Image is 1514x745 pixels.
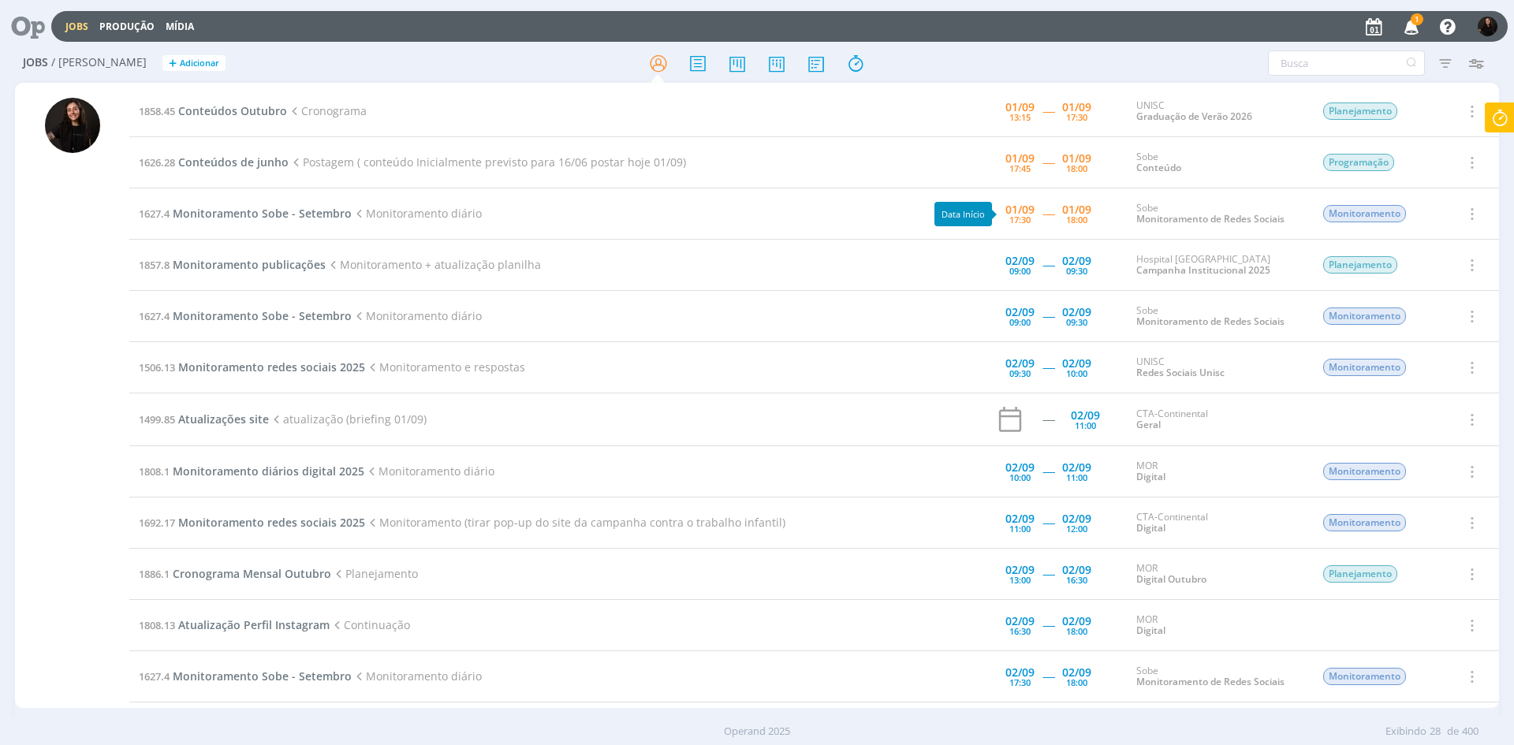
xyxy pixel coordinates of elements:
div: UNISC [1136,100,1299,123]
a: 1626.28Conteúdos de junho [139,155,289,169]
span: 1858.45 [139,104,175,118]
span: ----- [1042,155,1054,169]
div: Sobe [1136,203,1299,225]
div: 12:00 [1066,524,1087,533]
span: ----- [1042,206,1054,221]
a: Digital [1136,521,1165,535]
a: Jobs [65,20,88,33]
div: 02/09 [1005,667,1035,678]
span: de [1447,724,1459,739]
div: 02/09 [1005,616,1035,627]
span: Adicionar [180,58,219,69]
span: ----- [1042,359,1054,374]
button: S [1477,13,1498,40]
div: 02/09 [1062,462,1091,473]
span: 1692.17 [139,516,175,530]
span: Monitoramento diário [352,669,482,684]
span: 400 [1462,724,1479,739]
div: 02/09 [1062,564,1091,576]
div: 01/09 [1005,153,1035,164]
a: Produção [99,20,155,33]
div: 02/09 [1005,462,1035,473]
span: Cronograma [287,103,367,118]
div: 02/09 [1062,255,1091,266]
a: 1506.13Monitoramento redes sociais 2025 [139,359,365,374]
div: 09:30 [1066,318,1087,326]
div: 16:30 [1066,576,1087,584]
div: Sobe [1136,305,1299,328]
div: 01/09 [1005,102,1035,113]
div: 01/09 [1062,102,1091,113]
span: atualização (briefing 01/09) [269,412,427,427]
span: Atualização Perfil Instagram [178,617,330,632]
span: 1808.1 [139,464,170,479]
span: Monitoramento (tirar pop-up do site da campanha contra o trabalho infantil) [365,515,785,530]
div: 02/09 [1005,307,1035,318]
div: 02/09 [1005,564,1035,576]
a: Campanha Institucional 2025 [1136,263,1270,277]
div: MOR [1136,460,1299,483]
div: 11:00 [1009,524,1031,533]
span: Monitoramento Sobe - Setembro [173,669,352,684]
div: 02/09 [1005,358,1035,369]
span: + [169,55,177,72]
a: Geral [1136,418,1161,431]
div: 09:30 [1066,266,1087,275]
a: 1627.4Monitoramento Sobe - Setembro [139,308,352,323]
span: Monitoramento Sobe - Setembro [173,308,352,323]
span: Monitoramento diários digital 2025 [173,464,364,479]
div: 16:30 [1009,627,1031,635]
span: 1627.4 [139,207,170,221]
div: MOR [1136,614,1299,637]
span: Monitoramento diário [352,308,482,323]
span: 1857.8 [139,258,170,272]
span: 1808.13 [139,618,175,632]
span: Conteúdos de junho [178,155,289,169]
div: 18:00 [1066,627,1087,635]
button: Mídia [161,20,199,33]
a: Monitoramento de Redes Sociais [1136,675,1285,688]
span: Monitoramento e respostas [365,359,525,374]
div: 10:00 [1009,473,1031,482]
div: 18:00 [1066,164,1087,173]
span: Monitoramento + atualização planilha [326,257,541,272]
span: ----- [1042,464,1054,479]
a: 1499.85Atualizações site [139,412,269,427]
span: 1627.4 [139,669,170,684]
div: 09:00 [1009,266,1031,275]
div: 18:00 [1066,678,1087,687]
span: Monitoramento [1323,668,1406,685]
span: Monitoramento diário [364,464,494,479]
button: +Adicionar [162,55,226,72]
span: Monitoramento Sobe - Setembro [173,206,352,221]
div: 02/09 [1062,358,1091,369]
span: ----- [1042,103,1054,118]
a: Conteúdo [1136,161,1181,174]
span: Postagem ( conteúdo Inicialmente previsto para 16/06 postar hoje 01/09) [289,155,686,169]
div: 10:00 [1066,369,1087,378]
div: 02/09 [1005,513,1035,524]
div: 17:30 [1009,215,1031,224]
button: Jobs [61,20,93,33]
div: UNISC [1136,356,1299,379]
span: Monitoramento [1323,205,1406,222]
a: 1858.45Conteúdos Outubro [139,103,287,118]
span: Monitoramento redes sociais 2025 [178,359,365,374]
span: ----- [1042,257,1054,272]
div: 09:00 [1009,318,1031,326]
span: ----- [1042,515,1054,530]
div: 02/09 [1062,616,1091,627]
span: Conteúdos Outubro [178,103,287,118]
span: 1626.28 [139,155,175,169]
a: 1627.4Monitoramento Sobe - Setembro [139,206,352,221]
span: Monitoramento [1323,359,1406,376]
a: 1886.1Cronograma Mensal Outubro [139,566,331,581]
a: Digital Outubro [1136,572,1206,586]
span: Atualizações site [178,412,269,427]
span: Planejamento [1323,565,1397,583]
span: ----- [1042,566,1054,581]
div: 17:30 [1066,113,1087,121]
div: 11:00 [1066,473,1087,482]
div: CTA-Continental [1136,408,1299,431]
span: Continuação [330,617,410,632]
